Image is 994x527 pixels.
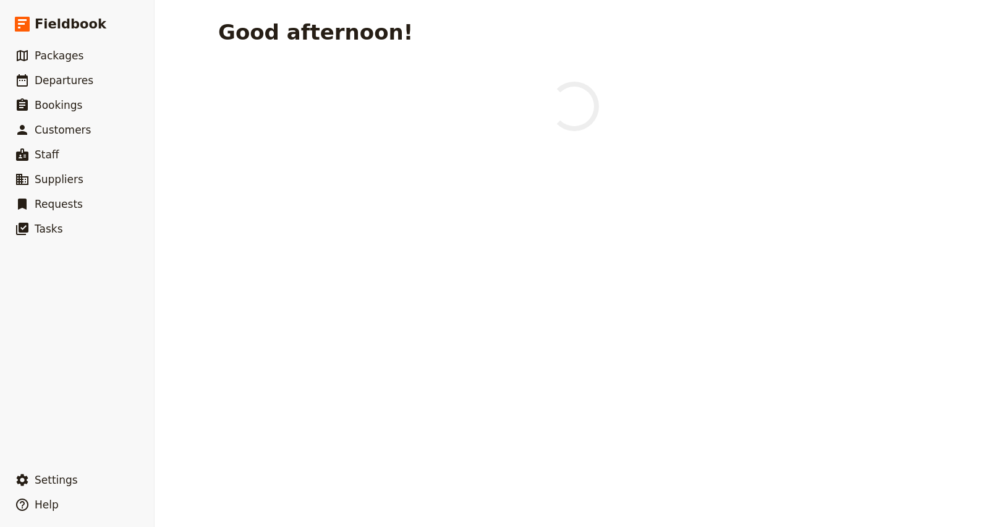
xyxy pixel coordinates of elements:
span: Departures [35,74,93,87]
span: Settings [35,474,78,486]
span: Customers [35,124,91,136]
span: Help [35,499,59,511]
span: Staff [35,148,59,161]
h1: Good afternoon! [218,20,413,45]
span: Requests [35,198,83,210]
span: Suppliers [35,173,83,186]
span: Fieldbook [35,15,106,33]
span: Tasks [35,223,63,235]
span: Packages [35,49,83,62]
span: Bookings [35,99,82,111]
